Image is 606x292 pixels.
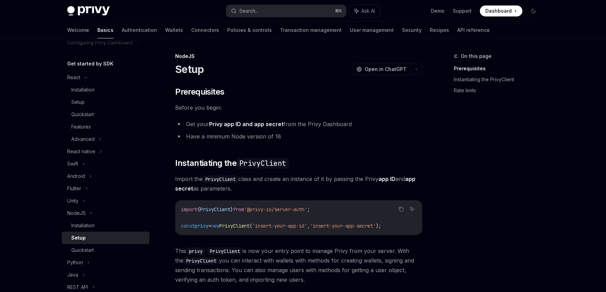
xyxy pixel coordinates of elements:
h5: Get started by SDK [67,60,113,68]
h1: Setup [175,63,204,75]
a: Quickstart [62,108,149,121]
span: Dashboard [485,8,512,14]
a: Wallets [165,22,183,38]
div: Java [67,271,78,279]
a: API reference [457,22,490,38]
a: Instantiating the PrivyClient [454,74,544,85]
span: , [307,223,310,229]
span: PrivyClient [219,223,250,229]
button: Copy the contents from the code block [397,205,405,214]
div: Installation [71,221,95,230]
span: privy [195,223,208,229]
span: Prerequisites [175,86,224,97]
div: Setup [71,234,86,242]
span: new [211,223,219,229]
span: Ask AI [361,8,375,14]
a: Connectors [191,22,219,38]
li: Get your from the Privy Dashboard [175,119,422,129]
a: Transaction management [280,22,342,38]
span: Import the class and create an instance of it by passing the Privy and as parameters. [175,174,422,193]
code: PrivyClient [207,247,243,255]
li: Have a minimum Node version of 18 [175,132,422,141]
div: NodeJS [67,209,86,217]
a: Policies & controls [227,22,272,38]
button: Open in ChatGPT [352,63,411,75]
button: Search...⌘K [226,5,346,17]
button: Toggle dark mode [528,5,539,16]
div: Search... [239,7,258,15]
span: Open in ChatGPT [365,66,407,73]
div: Advanced [71,135,95,143]
div: Quickstart [71,246,94,254]
a: Demo [431,8,445,14]
div: Flutter [67,184,81,193]
div: REST API [67,283,88,291]
a: Security [402,22,422,38]
span: = [208,223,211,229]
div: Setup [71,98,85,106]
code: PrivyClient [183,257,219,265]
a: Authentication [122,22,157,38]
div: Quickstart [71,110,94,119]
code: privy [186,247,205,255]
span: ( [250,223,252,229]
a: Installation [62,84,149,96]
a: Features [62,121,149,133]
div: Installation [71,86,95,94]
span: ; [307,206,310,212]
a: Basics [97,22,113,38]
span: '@privy-io/server-auth' [244,206,307,212]
span: PrivyClient [200,206,230,212]
button: Ask AI [408,205,416,214]
a: Prerequisites [454,63,544,74]
span: 'insert-your-app-secret' [310,223,376,229]
span: } [230,206,233,212]
span: Instantiating the [175,158,289,169]
a: Recipes [430,22,449,38]
span: ); [376,223,381,229]
code: PrivyClient [237,158,289,169]
a: Welcome [67,22,89,38]
span: On this page [461,52,492,60]
a: Setup [62,232,149,244]
span: ⌘ K [335,8,342,14]
img: dark logo [67,6,110,16]
div: React native [67,147,95,156]
span: This is now your entry point to manage Privy from your server. With the you can interact with wal... [175,246,422,284]
code: PrivyClient [203,175,238,183]
div: NodeJS [175,53,422,60]
div: Android [67,172,85,180]
button: Ask AI [350,5,380,17]
a: Rate limits [454,85,544,96]
span: { [197,206,200,212]
a: Setup [62,96,149,108]
span: const [181,223,195,229]
a: Dashboard [480,5,522,16]
a: Privy app ID and app secret [209,121,283,128]
span: 'insert-your-app-id' [252,223,307,229]
div: Swift [67,160,78,168]
span: import [181,206,197,212]
span: Before you begin: [175,103,422,112]
a: Installation [62,219,149,232]
div: Python [67,258,83,267]
div: React [67,73,80,82]
span: from [233,206,244,212]
a: User management [350,22,394,38]
div: Features [71,123,91,131]
a: Quickstart [62,244,149,256]
a: Support [453,8,472,14]
div: Unity [67,197,78,205]
strong: app ID [378,175,396,182]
